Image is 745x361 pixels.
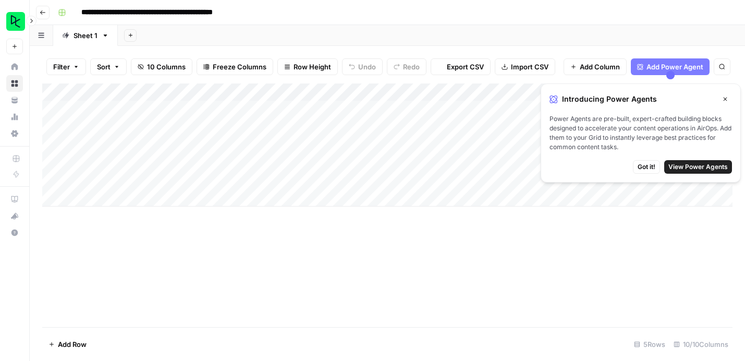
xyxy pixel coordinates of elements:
[664,160,732,174] button: View Power Agents
[74,30,97,41] div: Sheet 1
[294,62,331,72] span: Row Height
[131,58,192,75] button: 10 Columns
[668,162,728,172] span: View Power Agents
[147,62,186,72] span: 10 Columns
[669,336,732,353] div: 10/10 Columns
[6,191,23,208] a: AirOps Academy
[431,58,491,75] button: Export CSV
[6,109,23,125] a: Usage
[6,208,23,224] button: What's new?
[646,62,703,72] span: Add Power Agent
[633,160,660,174] button: Got it!
[6,58,23,75] a: Home
[46,58,86,75] button: Filter
[6,125,23,142] a: Settings
[6,92,23,109] a: Your Data
[564,58,627,75] button: Add Column
[6,12,25,31] img: DataCamp Logo
[342,58,383,75] button: Undo
[53,62,70,72] span: Filter
[638,162,655,172] span: Got it!
[495,58,555,75] button: Import CSV
[97,62,111,72] span: Sort
[58,339,87,350] span: Add Row
[403,62,420,72] span: Redo
[6,224,23,241] button: Help + Support
[6,75,23,92] a: Browse
[53,25,118,46] a: Sheet 1
[631,58,710,75] button: Add Power Agent
[213,62,266,72] span: Freeze Columns
[90,58,127,75] button: Sort
[277,58,338,75] button: Row Height
[549,92,732,106] div: Introducing Power Agents
[387,58,426,75] button: Redo
[358,62,376,72] span: Undo
[580,62,620,72] span: Add Column
[6,8,23,34] button: Workspace: DataCamp
[549,114,732,152] span: Power Agents are pre-built, expert-crafted building blocks designed to accelerate your content op...
[447,62,484,72] span: Export CSV
[197,58,273,75] button: Freeze Columns
[511,62,548,72] span: Import CSV
[42,336,93,353] button: Add Row
[630,336,669,353] div: 5 Rows
[7,208,22,224] div: What's new?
